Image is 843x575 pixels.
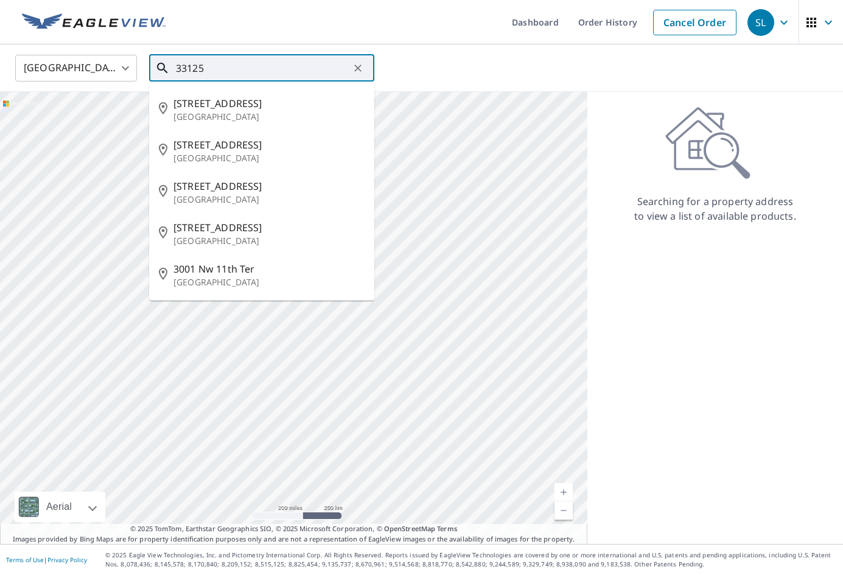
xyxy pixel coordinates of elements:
[15,51,137,85] div: [GEOGRAPHIC_DATA]
[173,276,365,288] p: [GEOGRAPHIC_DATA]
[6,556,87,563] p: |
[173,111,365,123] p: [GEOGRAPHIC_DATA]
[349,60,366,77] button: Clear
[173,179,365,193] span: [STREET_ADDRESS]
[173,220,365,235] span: [STREET_ADDRESS]
[173,138,365,152] span: [STREET_ADDRESS]
[437,524,457,533] a: Terms
[22,13,166,32] img: EV Logo
[173,96,365,111] span: [STREET_ADDRESS]
[384,524,435,533] a: OpenStreetMap
[130,524,457,534] span: © 2025 TomTom, Earthstar Geographics SIO, © 2025 Microsoft Corporation, ©
[173,235,365,247] p: [GEOGRAPHIC_DATA]
[554,483,573,501] a: Current Level 5, Zoom In
[173,152,365,164] p: [GEOGRAPHIC_DATA]
[105,551,837,569] p: © 2025 Eagle View Technologies, Inc. and Pictometry International Corp. All Rights Reserved. Repo...
[554,501,573,520] a: Current Level 5, Zoom Out
[43,492,75,522] div: Aerial
[176,51,349,85] input: Search by address or latitude-longitude
[634,194,797,223] p: Searching for a property address to view a list of available products.
[653,10,736,35] a: Cancel Order
[6,556,44,564] a: Terms of Use
[173,193,365,206] p: [GEOGRAPHIC_DATA]
[747,9,774,36] div: SL
[15,492,105,522] div: Aerial
[47,556,87,564] a: Privacy Policy
[173,262,365,276] span: 3001 Nw 11th Ter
